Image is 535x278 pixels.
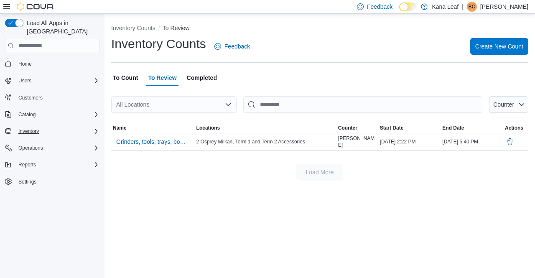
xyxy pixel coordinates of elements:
button: Grinders, tools, trays, bowls and bangers - 2 Osprey Miikan [113,135,193,148]
span: Create New Count [475,42,523,51]
button: Inventory [2,125,103,137]
span: Feedback [367,3,392,11]
p: | [462,2,464,12]
span: Inventory [18,128,39,135]
div: [DATE] 5:40 PM [441,137,503,147]
div: [DATE] 2:22 PM [378,137,441,147]
p: [PERSON_NAME] [480,2,528,12]
span: Counter [493,101,514,108]
button: Open list of options [225,101,232,108]
h1: Inventory Counts [111,36,206,52]
button: Inventory [15,126,42,136]
span: Home [18,61,32,67]
a: Feedback [211,38,253,55]
span: Users [18,77,31,84]
span: Home [15,58,99,69]
button: Reports [2,159,103,171]
span: Operations [18,145,43,151]
div: Bryan Cater-Gagne [467,2,477,12]
nav: An example of EuiBreadcrumbs [111,24,528,34]
span: Completed [187,69,217,86]
span: Reports [18,161,36,168]
a: Settings [15,177,40,187]
span: BC [469,2,476,12]
button: Load More [296,164,343,181]
span: Customers [15,92,99,103]
button: Customers [2,92,103,104]
button: Catalog [2,109,103,120]
span: To Count [113,69,138,86]
button: Create New Count [470,38,528,55]
span: Load All Apps in [GEOGRAPHIC_DATA] [23,19,99,36]
button: Delete [505,137,515,147]
span: Feedback [224,42,250,51]
img: Cova [17,3,54,11]
span: To Review [148,69,176,86]
button: Operations [15,143,46,153]
nav: Complex example [5,54,99,209]
button: Locations [195,123,336,133]
button: Name [111,123,195,133]
button: End Date [441,123,503,133]
span: Load More [306,168,334,176]
span: Actions [505,125,523,131]
span: Locations [196,125,220,131]
button: Users [15,76,35,86]
button: Counter [489,96,528,113]
button: Operations [2,142,103,154]
div: 2 Osprey Miikan, Term 1 and Term 2 Accessories [195,137,336,147]
a: Customers [15,93,46,103]
button: Inventory Counts [111,25,155,31]
input: Dark Mode [399,3,417,11]
input: This is a search bar. After typing your query, hit enter to filter the results lower in the page. [243,96,482,113]
span: Name [113,125,127,131]
p: Kana Leaf [432,2,459,12]
span: Dark Mode [399,11,400,12]
a: Home [15,59,35,69]
button: Home [2,57,103,69]
button: Catalog [15,110,39,120]
button: Settings [2,176,103,188]
span: Settings [18,179,36,185]
span: Customers [18,94,43,101]
span: Reports [15,160,99,170]
span: Catalog [18,111,36,118]
span: Start Date [380,125,404,131]
button: Reports [15,160,39,170]
span: Users [15,76,99,86]
span: Catalog [15,110,99,120]
span: Counter [338,125,357,131]
span: [PERSON_NAME] [338,135,377,148]
button: To Review [163,25,190,31]
span: Operations [15,143,99,153]
button: Counter [336,123,378,133]
button: Users [2,75,103,87]
button: Start Date [378,123,441,133]
span: End Date [442,125,464,131]
span: Grinders, tools, trays, bowls and bangers - 2 Osprey Miikan [116,138,190,146]
span: Settings [15,176,99,187]
span: Inventory [15,126,99,136]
